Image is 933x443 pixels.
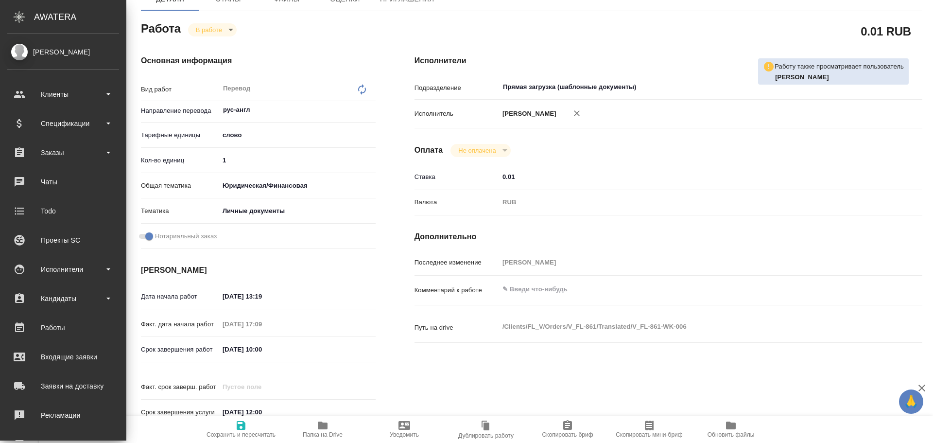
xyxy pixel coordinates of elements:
input: Пустое поле [499,255,880,269]
p: Срок завершения работ [141,345,219,354]
p: Тематика [141,206,219,216]
div: RUB [499,194,880,211]
p: Тарифные единицы [141,130,219,140]
div: AWATERA [34,7,126,27]
div: Входящие заявки [7,350,119,364]
button: Скопировать мини-бриф [608,416,690,443]
span: Сохранить и пересчитать [207,431,276,438]
button: Open [370,109,372,111]
div: В работе [450,144,510,157]
p: Работу также просматривает пользователь [775,62,904,71]
p: Вид работ [141,85,219,94]
h2: 0.01 RUB [861,23,911,39]
a: Входящие заявки [2,345,124,369]
h4: Дополнительно [415,231,922,243]
button: В работе [193,26,225,34]
p: Кол-во единиц [141,156,219,165]
h4: [PERSON_NAME] [141,265,376,276]
span: Скопировать мини-бриф [616,431,682,438]
input: ✎ Введи что-нибудь [219,289,304,303]
span: 🙏 [903,391,919,412]
h4: Основная информация [141,55,376,67]
textarea: /Clients/FL_V/Orders/V_FL-861/Translated/V_FL-861-WK-006 [499,319,880,335]
div: Работы [7,320,119,335]
b: [PERSON_NAME] [775,73,829,81]
button: Скопировать бриф [527,416,608,443]
p: Путь на drive [415,323,499,333]
div: Клиенты [7,87,119,102]
input: Пустое поле [219,317,304,331]
div: Кандидаты [7,291,119,306]
div: Заказы [7,145,119,160]
button: Не оплачена [455,146,499,155]
p: Направление перевода [141,106,219,116]
span: Дублировать работу [458,432,514,439]
p: Факт. срок заверш. работ [141,382,219,392]
a: Работы [2,316,124,340]
a: Чаты [2,170,124,194]
div: Юридическая/Финансовая [219,177,376,194]
h2: Работа [141,19,181,36]
button: Уведомить [363,416,445,443]
button: Open [875,86,877,88]
span: Уведомить [390,431,419,438]
p: Подразделение [415,83,499,93]
input: ✎ Введи что-нибудь [219,342,304,356]
button: Дублировать работу [445,416,527,443]
button: 🙏 [899,390,923,414]
span: Обновить файлы [708,431,755,438]
h4: Исполнители [415,55,922,67]
p: Дата начала работ [141,292,219,301]
span: Нотариальный заказ [155,231,217,241]
a: Рекламации [2,403,124,427]
div: Исполнители [7,262,119,277]
div: Todo [7,204,119,218]
a: Проекты SC [2,228,124,252]
input: ✎ Введи что-нибудь [219,153,376,167]
button: Обновить файлы [690,416,772,443]
a: Todo [2,199,124,223]
span: Папка на Drive [303,431,343,438]
div: Личные документы [219,203,376,219]
input: ✎ Введи что-нибудь [219,405,304,419]
p: Срок завершения услуги [141,408,219,417]
div: В работе [188,23,237,36]
p: Факт. дата начала работ [141,319,219,329]
button: Удалить исполнителя [566,103,587,124]
div: Проекты SC [7,233,119,248]
button: Папка на Drive [282,416,363,443]
input: Пустое поле [219,380,304,394]
a: Заявки на доставку [2,374,124,398]
span: Скопировать бриф [542,431,593,438]
h4: Оплата [415,144,443,156]
div: Чаты [7,175,119,189]
div: Заявки на доставку [7,379,119,393]
p: Общая тематика [141,181,219,191]
p: [PERSON_NAME] [499,109,556,119]
p: Исполнитель [415,109,499,119]
p: Комментарий к работе [415,285,499,295]
p: Ставка [415,172,499,182]
div: слово [219,127,376,143]
div: Рекламации [7,408,119,423]
div: Спецификации [7,116,119,131]
p: Валюта [415,197,499,207]
p: Последнее изменение [415,258,499,267]
input: ✎ Введи что-нибудь [499,170,880,184]
div: [PERSON_NAME] [7,47,119,57]
p: Абрамова Валерия [775,72,904,82]
button: Сохранить и пересчитать [200,416,282,443]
